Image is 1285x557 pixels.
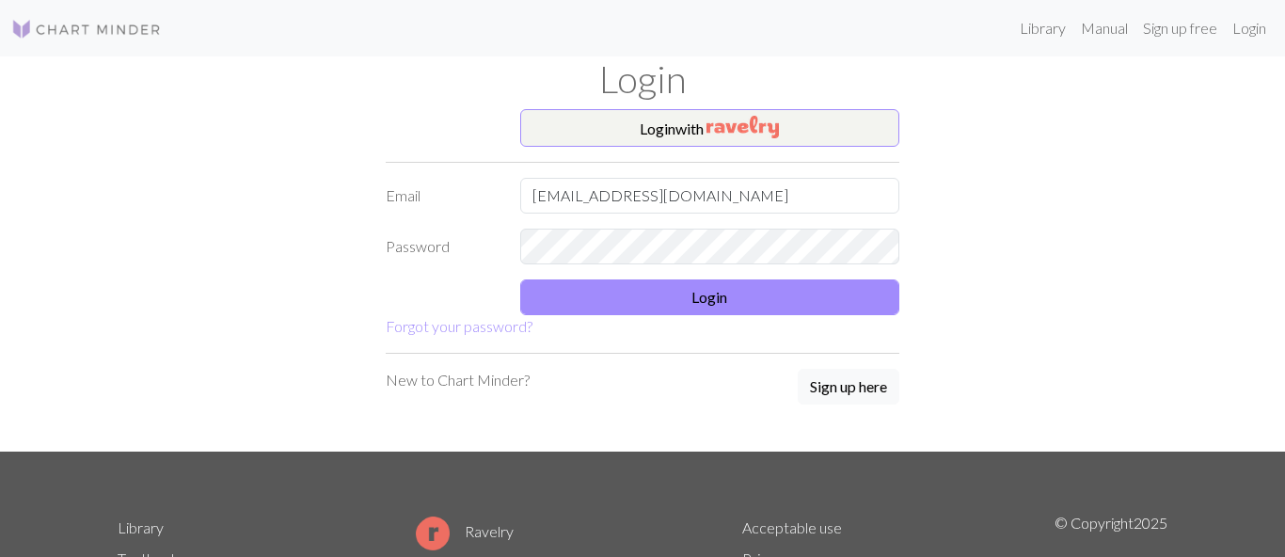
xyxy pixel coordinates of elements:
a: Library [118,518,164,536]
img: Logo [11,18,162,40]
h1: Login [106,56,1179,102]
a: Forgot your password? [386,317,532,335]
label: Password [374,229,509,264]
p: New to Chart Minder? [386,369,530,391]
img: Ravelry logo [416,517,450,550]
img: Ravelry [706,116,779,138]
a: Login [1225,9,1274,47]
a: Manual [1073,9,1135,47]
a: Ravelry [416,522,514,540]
button: Loginwith [520,109,900,147]
a: Sign up here [798,369,899,406]
label: Email [374,178,509,214]
a: Library [1012,9,1073,47]
button: Sign up here [798,369,899,405]
a: Sign up free [1135,9,1225,47]
button: Login [520,279,900,315]
a: Acceptable use [742,518,842,536]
